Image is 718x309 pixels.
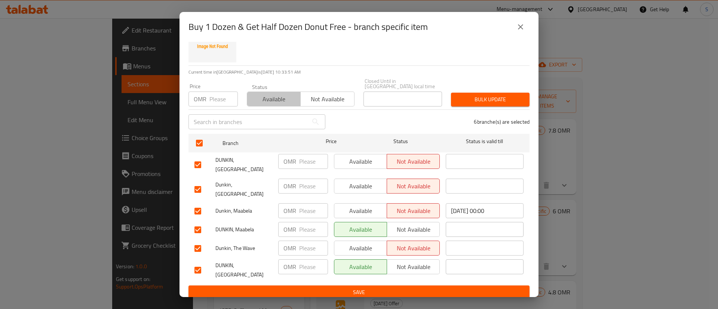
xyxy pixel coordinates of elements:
span: Available [337,181,384,192]
span: Not available [390,243,437,254]
button: Not available [387,259,440,274]
button: close [512,18,530,36]
input: Please enter price [299,154,328,169]
button: Available [247,92,301,106]
span: Bulk update [457,95,524,104]
button: Available [334,179,387,194]
span: Save [194,288,524,297]
p: OMR [283,157,296,166]
span: Available [337,206,384,216]
span: DUNKIN, [GEOGRAPHIC_DATA] [215,261,272,279]
p: OMR [283,262,296,271]
button: Available [334,203,387,218]
button: Available [334,154,387,169]
span: DUNKIN, Maabela [215,225,272,234]
span: Available [337,156,384,167]
span: Status [362,137,440,146]
button: Not available [387,222,440,237]
span: Price [306,137,356,146]
input: Please enter price [209,92,238,106]
p: 6 branche(s) are selected [474,118,530,126]
span: Available [337,224,384,235]
button: Available [334,259,387,274]
input: Please enter price [299,259,328,274]
button: Available [334,241,387,256]
span: Dunkin, [GEOGRAPHIC_DATA] [215,180,272,199]
input: Please enter price [299,179,328,194]
button: Not available [387,203,440,218]
h2: Buy 1 Dozen & Get Half Dozen Donut Free - branch specific item [188,21,428,33]
span: Dunkin, The Wave [215,244,272,253]
span: Not available [304,94,351,105]
p: OMR [283,206,296,215]
input: Please enter price [299,203,328,218]
button: Not available [387,154,440,169]
button: Bulk update [451,93,530,106]
input: Search in branches [188,114,308,129]
span: Available [337,243,384,254]
p: OMR [283,244,296,253]
input: Please enter price [299,241,328,256]
p: Current time in [GEOGRAPHIC_DATA] is [DATE] 10:33:51 AM [188,69,530,75]
span: Not available [390,181,437,192]
span: Available [250,94,298,105]
button: Save [188,285,530,299]
p: OMR [283,225,296,234]
span: Available [337,262,384,272]
button: Not available [300,92,354,106]
span: Not available [390,156,437,167]
span: Branch [223,139,300,148]
p: OMR [194,95,206,103]
span: Status is valid till [446,137,524,146]
button: Available [334,222,387,237]
span: DUNKIN, [GEOGRAPHIC_DATA] [215,155,272,174]
button: Not available [387,179,440,194]
span: Not available [390,262,437,272]
span: Not available [390,206,437,216]
span: Not available [390,224,437,235]
p: OMR [283,182,296,191]
input: Please enter price [299,222,328,237]
span: Dunkin, Maabela [215,206,272,216]
button: Not available [387,241,440,256]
